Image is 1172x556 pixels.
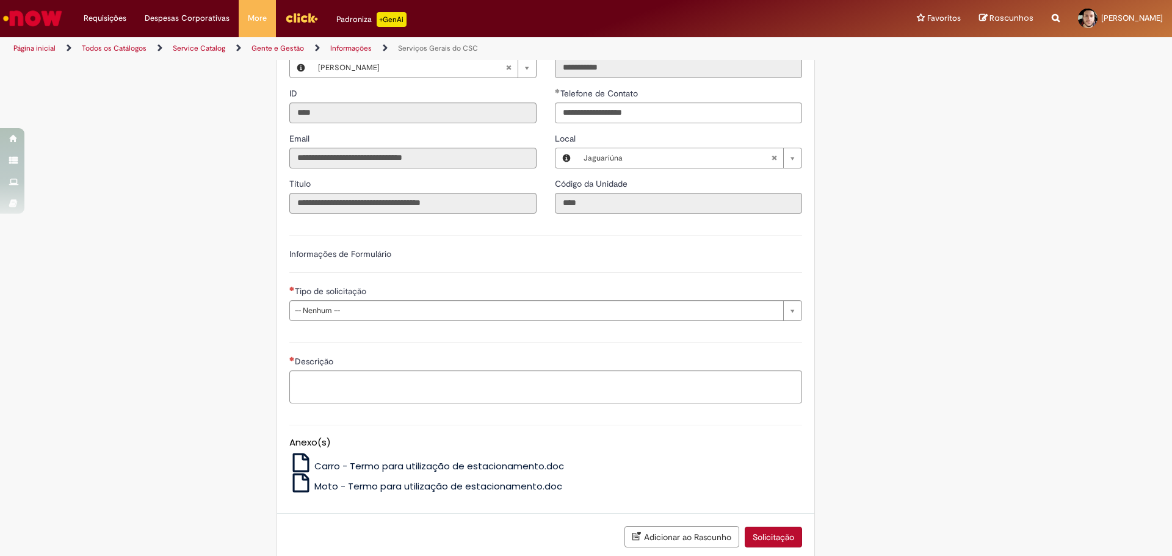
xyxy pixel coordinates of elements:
span: Tipo de solicitação [295,286,369,297]
input: Email [289,148,537,168]
span: Moto - Termo para utilização de estacionamento.doc [314,480,562,493]
div: Padroniza [336,12,407,27]
span: Despesas Corporativas [145,12,230,24]
a: [PERSON_NAME]Limpar campo Favorecido [312,58,536,78]
button: Favorecido, Visualizar este registro Gabriel Sousa Kraszczuk [290,58,312,78]
textarea: Descrição [289,370,802,403]
label: Somente leitura - Email [289,132,312,145]
span: Necessários [289,286,295,291]
input: Departamento [555,57,802,78]
a: Carro - Termo para utilização de estacionamento.doc [289,460,565,472]
span: Obrigatório Preenchido [555,88,560,93]
span: Somente leitura - Título [289,178,313,189]
button: Solicitação [745,527,802,547]
span: Necessários [289,356,295,361]
label: Informações de Formulário [289,248,391,259]
h5: Anexo(s) [289,438,802,448]
span: Favoritos [927,12,961,24]
ul: Trilhas de página [9,37,772,60]
span: Jaguariúna [584,148,771,168]
img: click_logo_yellow_360x200.png [285,9,318,27]
abbr: Limpar campo Favorecido [499,58,518,78]
label: Somente leitura - ID [289,87,300,99]
span: Somente leitura - ID [289,88,300,99]
span: Somente leitura - Email [289,133,312,144]
abbr: Limpar campo Local [765,148,783,168]
span: Carro - Termo para utilização de estacionamento.doc [314,460,564,472]
span: -- Nenhum -- [295,301,777,320]
span: More [248,12,267,24]
a: Serviços Gerais do CSC [398,43,478,53]
a: Todos os Catálogos [82,43,146,53]
label: Somente leitura - Título [289,178,313,190]
a: Informações [330,43,372,53]
a: Moto - Termo para utilização de estacionamento.doc [289,480,563,493]
span: Local [555,133,578,144]
button: Adicionar ao Rascunho [624,526,739,547]
input: Telefone de Contato [555,103,802,123]
label: Somente leitura - Código da Unidade [555,178,630,190]
img: ServiceNow [1,6,64,31]
a: JaguariúnaLimpar campo Local [577,148,801,168]
a: Rascunhos [979,13,1033,24]
span: Descrição [295,356,336,367]
input: Título [289,193,537,214]
a: Gente e Gestão [251,43,304,53]
span: Telefone de Contato [560,88,640,99]
span: [PERSON_NAME] [318,58,505,78]
input: ID [289,103,537,123]
p: +GenAi [377,12,407,27]
a: Service Catalog [173,43,225,53]
span: Somente leitura - Código da Unidade [555,178,630,189]
a: Página inicial [13,43,56,53]
span: [PERSON_NAME] [1101,13,1163,23]
input: Código da Unidade [555,193,802,214]
button: Local, Visualizar este registro Jaguariúna [555,148,577,168]
span: Requisições [84,12,126,24]
span: Rascunhos [989,12,1033,24]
